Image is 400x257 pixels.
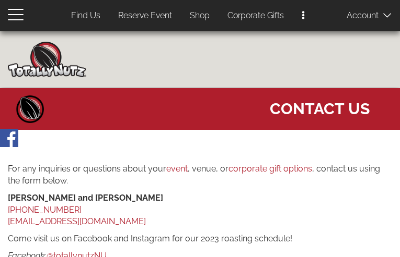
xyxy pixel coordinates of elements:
strong: [PERSON_NAME] and [PERSON_NAME] [8,193,163,203]
a: Shop [182,6,218,26]
a: Find Us [63,6,108,26]
a: Corporate Gifts [220,6,292,26]
p: Come visit us on Facebook and Instagram for our 2023 roasting schedule! [8,233,392,245]
a: corporate gift options [228,164,312,174]
a: [PHONE_NUMBER] [8,205,82,215]
a: Home [15,93,46,125]
a: Reserve Event [110,6,180,26]
a: event [166,164,188,174]
img: Home [8,42,86,77]
a: [EMAIL_ADDRESS][DOMAIN_NAME] [8,216,146,226]
p: For any inquiries or questions about your , venue, or , contact us using the form below. [8,163,392,187]
span: Contact Us [270,93,370,119]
